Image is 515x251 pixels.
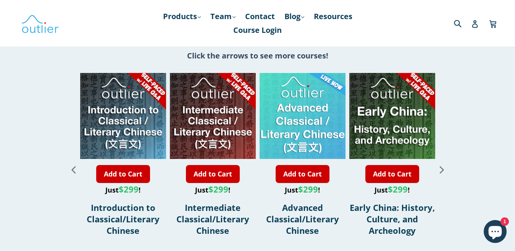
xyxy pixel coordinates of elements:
a: Team [207,10,239,23]
span: $299 [298,183,318,195]
a: Add to Cart [276,165,329,183]
strong: Click the arrows to see more courses! [187,50,328,61]
a: Contact [241,10,279,23]
a: Early China: History, Culture, and Archeology [350,202,435,236]
a: Add to Cart [365,165,419,183]
a: Blog [281,10,308,23]
a: Introduction to Classical/Literary Chinese [87,202,160,236]
a: Products [159,10,205,23]
a: Course Login [229,23,286,37]
span: $299 [208,183,228,195]
span: Just ! [285,185,320,194]
a: Add to Cart [186,165,240,183]
span: $299 [119,183,139,195]
img: Outlier Linguistics [21,12,59,34]
span: $299 [388,183,408,195]
a: Advanced Classical/Literary Chinese [266,202,339,236]
a: Resources [310,10,356,23]
a: Intermediate Classical/Literary Chinese [176,202,249,236]
inbox-online-store-chat: Shopify online store chat [481,220,509,245]
span: Just ! [195,185,230,194]
input: Search [452,15,473,31]
a: Add to Cart [96,165,150,183]
span: Just ! [375,185,410,194]
span: Just ! [105,185,140,194]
